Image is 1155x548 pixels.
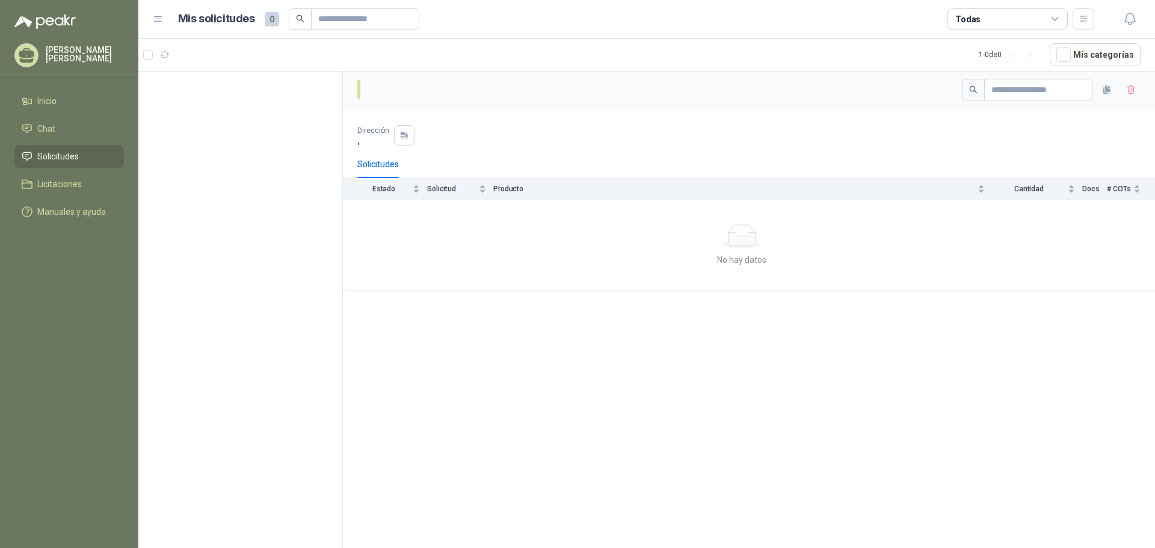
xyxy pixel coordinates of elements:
[427,185,476,193] span: Solicitud
[265,12,279,26] span: 0
[14,117,124,140] a: Chat
[37,177,82,191] span: Licitaciones
[14,14,76,29] img: Logo peakr
[969,85,978,94] span: search
[955,13,981,26] div: Todas
[979,45,1040,64] div: 1 - 0 de 0
[14,90,124,112] a: Inicio
[343,178,427,200] th: Estado
[493,185,975,193] span: Producto
[37,150,79,163] span: Solicitudes
[37,205,106,218] span: Manuales y ayuda
[357,185,410,193] span: Estado
[357,158,399,171] div: Solicitudes
[1107,185,1131,193] span: # COTs
[357,135,389,145] p: ,
[427,178,493,200] th: Solicitud
[46,46,124,63] p: [PERSON_NAME] [PERSON_NAME]
[296,14,304,23] span: search
[992,185,1065,193] span: Cantidad
[1082,178,1107,200] th: Docs
[1050,43,1141,66] button: Mís categorías
[178,10,255,28] h1: Mis solicitudes
[493,178,992,200] th: Producto
[14,173,124,195] a: Licitaciones
[14,145,124,168] a: Solicitudes
[992,178,1082,200] th: Cantidad
[1107,178,1155,200] th: # COTs
[37,94,57,108] span: Inicio
[37,122,55,135] span: Chat
[14,200,124,223] a: Manuales y ayuda
[348,253,1136,266] div: No hay datos
[357,126,389,135] p: Dirección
